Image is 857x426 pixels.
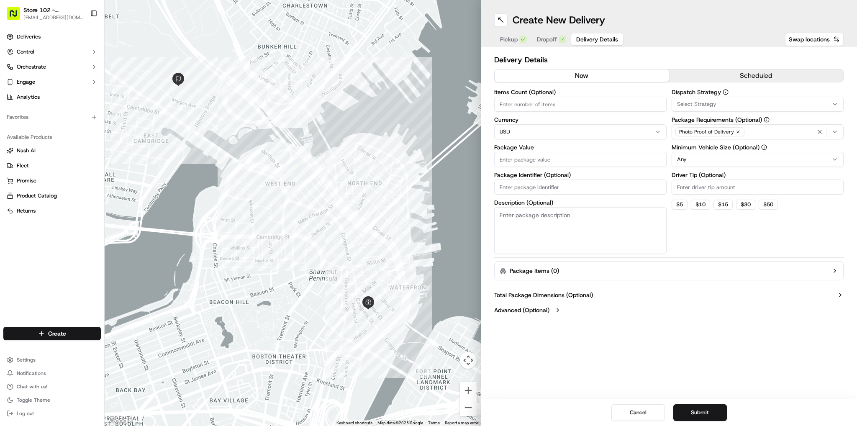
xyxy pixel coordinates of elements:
[17,93,40,101] span: Analytics
[8,122,15,129] div: 📗
[3,131,101,144] div: Available Products
[789,35,830,44] span: Swap locations
[22,54,151,63] input: Got a question? Start typing here...
[17,162,29,169] span: Fleet
[107,415,134,426] img: Google
[8,33,152,47] p: Welcome 👋
[3,381,101,393] button: Chat with us!
[5,118,67,133] a: 📗Knowledge Base
[3,144,101,157] button: Nash AI
[107,415,134,426] a: Open this area in Google Maps (opens a new window)
[460,382,477,399] button: Zoom in
[83,142,101,148] span: Pylon
[3,408,101,419] button: Log out
[513,13,605,27] h1: Create New Delivery
[713,200,733,210] button: $15
[672,89,844,95] label: Dispatch Strategy
[500,35,518,44] span: Pickup
[764,117,770,123] button: Package Requirements (Optional)
[17,370,46,377] span: Notifications
[8,80,23,95] img: 1736555255976-a54dd68f-1ca7-489b-9aae-adbdc363a1c4
[3,174,101,187] button: Promise
[17,33,41,41] span: Deliveries
[494,306,549,314] label: Advanced (Optional)
[17,410,34,417] span: Log out
[17,383,47,390] span: Chat with us!
[494,97,667,112] input: Enter number of items
[672,180,844,195] input: Enter driver tip amount
[494,152,667,167] input: Enter package value
[3,90,101,104] a: Analytics
[17,207,36,215] span: Returns
[7,147,98,154] a: Nash AI
[17,397,50,403] span: Toggle Theme
[3,110,101,124] div: Favorites
[669,69,844,82] button: scheduled
[3,204,101,218] button: Returns
[8,8,25,25] img: Nash
[785,33,844,46] button: Swap locations
[759,200,778,210] button: $50
[494,200,667,205] label: Description (Optional)
[377,421,423,425] span: Map data ©2025 Google
[3,367,101,379] button: Notifications
[3,394,101,406] button: Toggle Theme
[3,30,101,44] a: Deliveries
[761,144,767,150] button: Minimum Vehicle Size (Optional)
[723,89,729,95] button: Dispatch Strategy
[510,267,559,275] label: Package Items ( 0 )
[673,404,727,421] button: Submit
[71,122,77,129] div: 💻
[672,144,844,150] label: Minimum Vehicle Size (Optional)
[677,100,716,108] span: Select Strategy
[445,421,478,425] a: Report a map error
[494,117,667,123] label: Currency
[691,200,710,210] button: $10
[494,291,593,299] label: Total Package Dimensions (Optional)
[17,63,46,71] span: Orchestrate
[17,177,36,185] span: Promise
[495,69,669,82] button: now
[611,404,665,421] button: Cancel
[494,306,844,314] button: Advanced (Optional)
[460,352,477,369] button: Map camera controls
[494,172,667,178] label: Package Identifier (Optional)
[336,420,372,426] button: Keyboard shortcuts
[23,14,83,21] span: [EMAIL_ADDRESS][DOMAIN_NAME]
[17,48,34,56] span: Control
[494,180,667,195] input: Enter package identifier
[17,121,64,130] span: Knowledge Base
[17,78,35,86] span: Engage
[3,60,101,74] button: Orchestrate
[7,207,98,215] a: Returns
[17,357,36,363] span: Settings
[672,124,844,139] button: Photo Proof of Delivery
[59,141,101,148] a: Powered byPylon
[3,3,87,23] button: Store 102 - [GEOGRAPHIC_DATA] (Just Salad)[EMAIL_ADDRESS][DOMAIN_NAME]
[67,118,138,133] a: 💻API Documentation
[142,82,152,92] button: Start new chat
[494,291,844,299] button: Total Package Dimensions (Optional)
[3,327,101,340] button: Create
[736,200,755,210] button: $30
[494,261,844,280] button: Package Items (0)
[28,80,137,88] div: Start new chat
[7,177,98,185] a: Promise
[3,354,101,366] button: Settings
[576,35,618,44] span: Delivery Details
[17,192,57,200] span: Product Catalog
[17,147,36,154] span: Nash AI
[3,159,101,172] button: Fleet
[428,421,440,425] a: Terms (opens in new tab)
[494,54,844,66] h2: Delivery Details
[537,35,557,44] span: Dropoff
[679,128,734,135] span: Photo Proof of Delivery
[672,172,844,178] label: Driver Tip (Optional)
[23,6,83,14] button: Store 102 - [GEOGRAPHIC_DATA] (Just Salad)
[79,121,134,130] span: API Documentation
[3,189,101,203] button: Product Catalog
[460,399,477,416] button: Zoom out
[494,144,667,150] label: Package Value
[7,162,98,169] a: Fleet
